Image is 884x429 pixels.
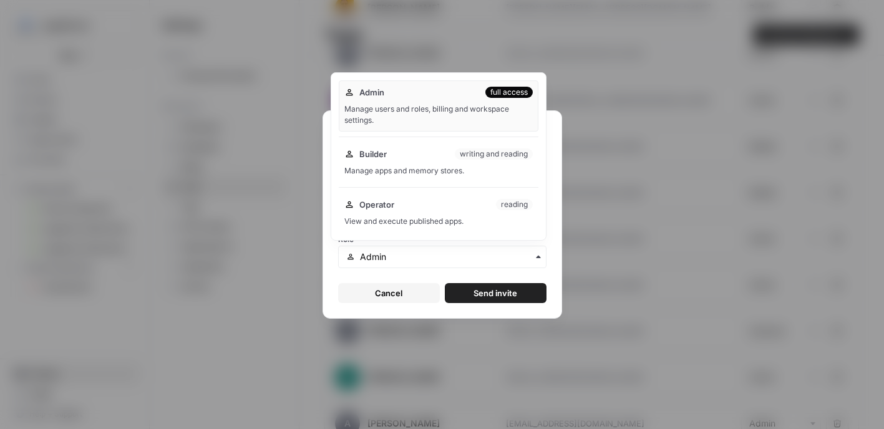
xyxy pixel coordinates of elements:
[455,148,533,160] div: writing and reading
[359,86,384,99] span: Admin
[344,216,533,227] div: View and execute published apps.
[485,87,533,98] div: full access
[375,287,402,299] span: Cancel
[496,199,533,210] div: reading
[445,283,546,303] button: Send invite
[359,198,394,211] span: Operator
[338,283,440,303] button: Cancel
[474,287,517,299] span: Send invite
[344,104,533,126] div: Manage users and roles, billing and workspace settings.
[359,148,387,160] span: Builder
[360,251,538,263] input: Admin
[344,165,533,176] div: Manage apps and memory stores.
